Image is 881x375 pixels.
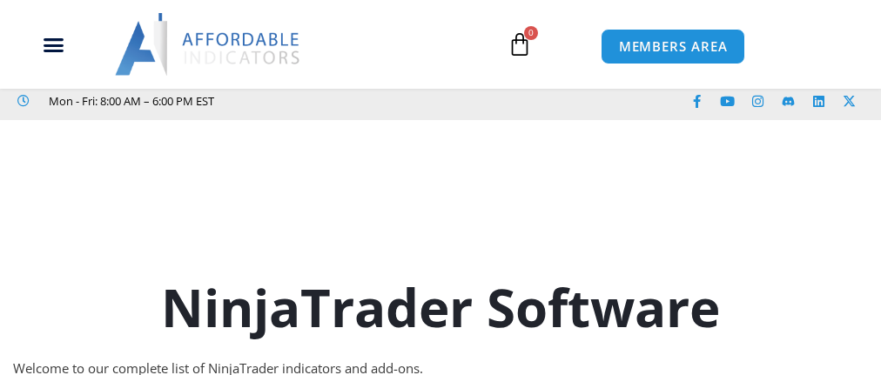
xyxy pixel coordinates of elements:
[524,26,538,40] span: 0
[619,40,728,53] span: MEMBERS AREA
[601,29,746,64] a: MEMBERS AREA
[223,92,484,110] iframe: Customer reviews powered by Trustpilot
[44,90,214,111] span: Mon - Fri: 8:00 AM – 6:00 PM EST
[481,19,558,70] a: 0
[115,13,302,76] img: LogoAI | Affordable Indicators – NinjaTrader
[13,271,868,344] h1: NinjaTrader Software
[10,28,97,61] div: Menu Toggle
